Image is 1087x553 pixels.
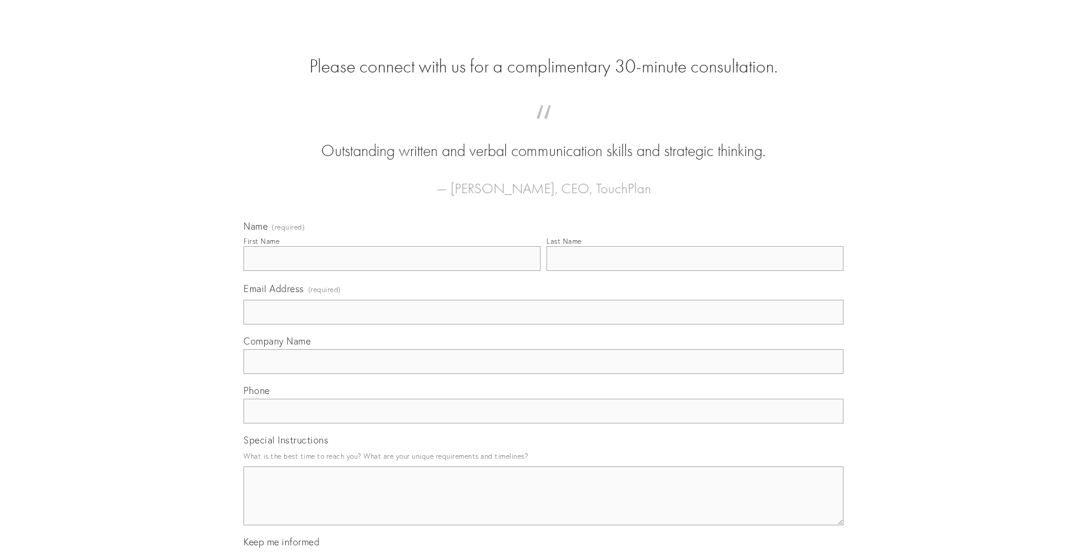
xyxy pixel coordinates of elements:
p: What is the best time to reach you? What are your unique requirements and timelines? [244,448,843,464]
figcaption: — [PERSON_NAME], CEO, TouchPlan [262,163,825,200]
blockquote: Outstanding written and verbal communication skills and strategic thinking. [262,117,825,163]
span: “ [262,117,825,140]
span: Name [244,220,268,232]
span: Keep me informed [244,536,319,548]
span: Phone [244,385,270,396]
span: Special Instructions [244,434,328,446]
span: Company Name [244,335,311,347]
span: (required) [272,224,305,231]
span: (required) [308,282,341,297]
div: First Name [244,237,279,246]
div: Last Name [546,237,582,246]
span: Email Address [244,283,304,294]
h2: Please connect with us for a complimentary 30-minute consultation. [244,55,843,78]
